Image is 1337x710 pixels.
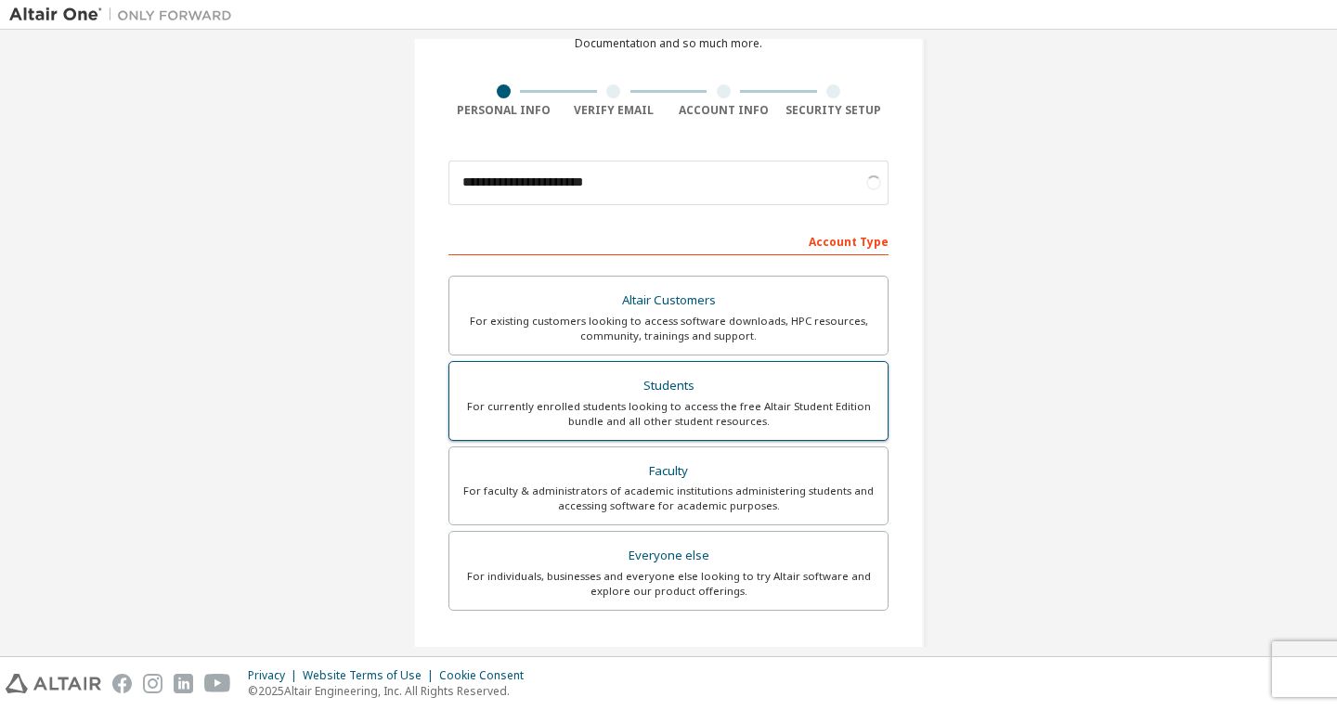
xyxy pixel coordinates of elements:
[112,674,132,693] img: facebook.svg
[9,6,241,24] img: Altair One
[668,103,779,118] div: Account Info
[461,288,876,314] div: Altair Customers
[461,543,876,569] div: Everyone else
[248,683,535,699] p: © 2025 Altair Engineering, Inc. All Rights Reserved.
[461,569,876,599] div: For individuals, businesses and everyone else looking to try Altair software and explore our prod...
[779,103,889,118] div: Security Setup
[461,399,876,429] div: For currently enrolled students looking to access the free Altair Student Edition bundle and all ...
[448,226,889,255] div: Account Type
[448,103,559,118] div: Personal Info
[439,668,535,683] div: Cookie Consent
[461,458,876,484] div: Faculty
[6,674,101,693] img: altair_logo.svg
[559,103,669,118] div: Verify Email
[174,674,193,693] img: linkedin.svg
[448,639,889,668] div: Your Profile
[461,484,876,513] div: For faculty & administrators of academic institutions administering students and accessing softwa...
[461,314,876,343] div: For existing customers looking to access software downloads, HPC resources, community, trainings ...
[143,674,162,693] img: instagram.svg
[248,668,303,683] div: Privacy
[303,668,439,683] div: Website Terms of Use
[204,674,231,693] img: youtube.svg
[461,373,876,399] div: Students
